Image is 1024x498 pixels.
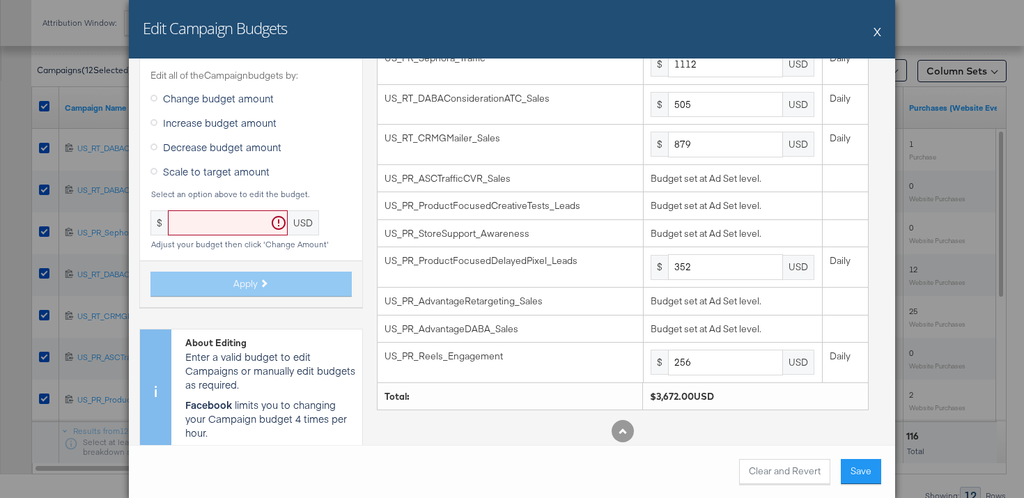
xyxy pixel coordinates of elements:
[874,17,881,45] button: X
[822,247,868,288] td: Daily
[163,164,270,178] span: Scale to target amount
[783,92,814,117] div: USD
[385,322,635,336] div: US_PR_AdvantageDABA_Sales
[739,459,830,484] button: Clear and Revert
[185,398,355,439] p: limits you to changing your Campaign budget 4 times per hour.
[651,52,668,77] div: $
[288,210,319,235] div: USD
[385,52,635,65] div: US_PR_Sephora_Traffic
[783,52,814,77] div: USD
[143,17,287,38] h2: Edit Campaign Budgets
[822,125,868,165] td: Daily
[150,70,352,83] label: Edit all of the Campaign budgets by:
[651,132,668,157] div: $
[644,164,823,192] td: Budget set at Ad Set level.
[385,390,635,403] div: Total:
[385,227,635,240] div: US_PR_StoreSupport_Awareness
[185,398,232,412] strong: Facebook
[822,45,868,85] td: Daily
[651,350,668,375] div: $
[385,92,635,105] div: US_RT_DABAConsiderationATC_Sales
[644,192,823,220] td: Budget set at Ad Set level.
[385,172,635,185] div: US_PR_ASCTrafficCVR_Sales
[841,459,881,484] button: Save
[385,295,635,308] div: US_PR_AdvantageRetargeting_Sales
[163,116,277,130] span: Increase budget amount
[644,287,823,315] td: Budget set at Ad Set level.
[650,390,861,403] div: $3,672.00USD
[150,240,352,250] div: Adjust your budget then click 'Change Amount'
[163,140,281,154] span: Decrease budget amount
[822,343,868,383] td: Daily
[783,255,814,280] div: USD
[651,92,668,117] div: $
[150,189,352,199] div: Select an option above to edit the budget.
[783,132,814,157] div: USD
[185,350,355,391] p: Enter a valid budget to edit Campaigns or manually edit budgets as required.
[163,91,274,105] span: Change budget amount
[150,210,168,235] div: $
[185,337,355,350] div: About Editing
[385,350,635,363] div: US_PR_Reels_Engagement
[385,132,635,145] div: US_RT_CRMGMailer_Sales
[783,350,814,375] div: USD
[385,254,635,267] div: US_PR_ProductFocusedDelayedPixel_Leads
[651,255,668,280] div: $
[385,199,635,212] div: US_PR_ProductFocusedCreativeTests_Leads
[644,315,823,343] td: Budget set at Ad Set level.
[822,84,868,125] td: Daily
[644,219,823,247] td: Budget set at Ad Set level.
